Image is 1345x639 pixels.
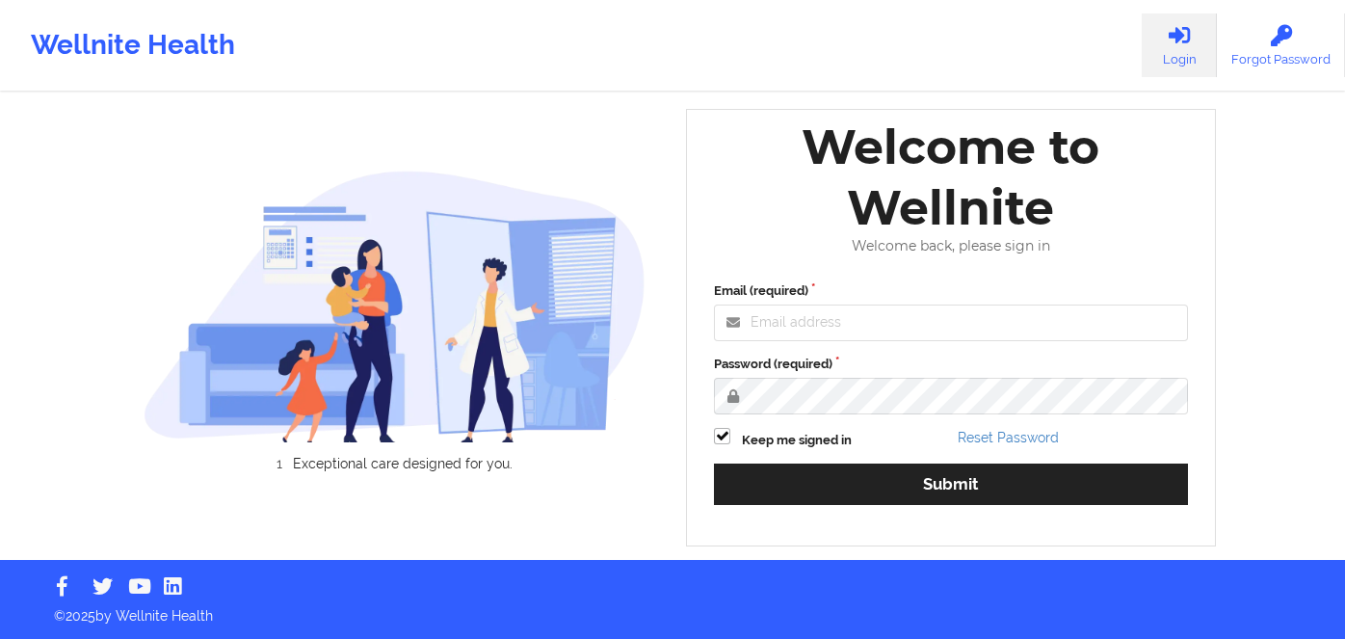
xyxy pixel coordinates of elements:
a: Reset Password [958,430,1059,445]
p: © 2025 by Wellnite Health [40,593,1305,626]
a: Forgot Password [1217,13,1345,77]
input: Email address [714,305,1188,341]
img: wellnite-auth-hero_200.c722682e.png [144,170,646,442]
label: Email (required) [714,281,1188,301]
div: Welcome back, please sign in [700,238,1201,254]
div: Welcome to Wellnite [700,117,1201,238]
label: Password (required) [714,355,1188,374]
button: Submit [714,464,1188,505]
a: Login [1142,13,1217,77]
li: Exceptional care designed for you. [160,456,646,471]
label: Keep me signed in [742,431,852,450]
